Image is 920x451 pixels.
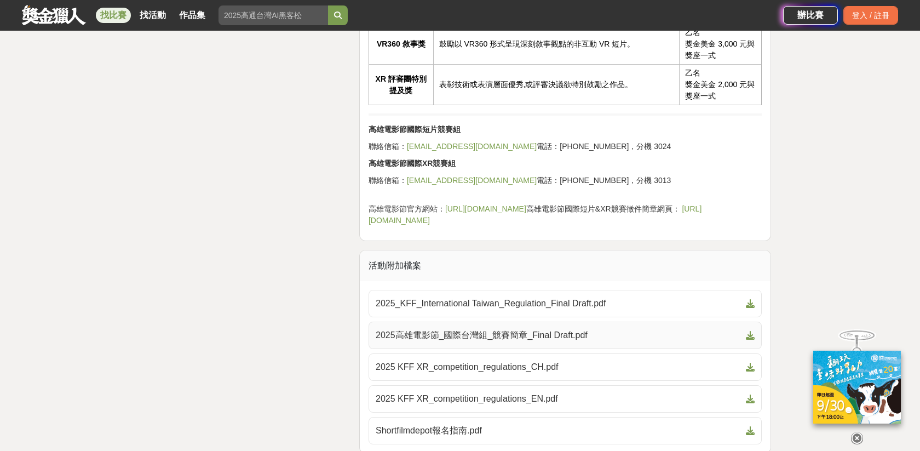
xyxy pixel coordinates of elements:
[369,159,456,168] strong: 高雄電影節國際XR競賽組
[433,24,680,65] td: 鼓勵以 VR360 形式呈現深刻敘事觀點的非互動 VR 短片。
[369,385,762,413] a: 2025 KFF XR_competition_regulations_EN.pdf
[369,417,762,444] a: Shortfilmdepot報名指南.pdf
[407,176,537,185] a: [EMAIL_ADDRESS][DOMAIN_NAME]
[369,322,762,349] a: 2025高雄電影節_國際台灣組_競賽簡章_Final Draft.pdf
[376,329,741,342] span: 2025高雄電影節_國際台灣組_競賽簡章_Final Draft.pdf
[376,75,427,95] strong: XR 評審團特別提及獎
[433,65,680,105] td: 表彰技術或表演層面優秀,或評審決議欲特別鼓勵之作品。
[813,351,901,424] img: ff197300-f8ee-455f-a0ae-06a3645bc375.jpg
[135,8,170,23] a: 找活動
[376,297,741,310] span: 2025_KFF_International Taiwan_Regulation_Final Draft.pdf
[219,5,328,25] input: 2025高通台灣AI黑客松
[369,203,762,226] p: 高雄電影節官方網站： 高雄電影節國際短片&XR競賽徵件簡章網頁：
[369,290,762,317] a: 2025_KFF_International Taiwan_Regulation_Final Draft.pdf
[376,424,741,437] span: Shortfilmdepot報名指南.pdf
[369,141,762,152] p: 聯絡信箱： 電話：[PHONE_NUMBER]，分機 3024
[369,353,762,381] a: 2025 KFF XR_competition_regulations_CH.pdf
[376,392,741,406] span: 2025 KFF XR_competition_regulations_EN.pdf
[680,65,762,105] td: 乙名 獎金美金 2,000 元與獎座一式
[369,175,762,198] p: 聯絡信箱： 電話：[PHONE_NUMBER]，分機 3013
[843,6,898,25] div: 登入 / 註冊
[377,39,426,48] strong: VR360 敘事獎
[369,125,461,134] strong: 高雄電影節國際短片競賽組
[96,8,131,23] a: 找比賽
[680,24,762,65] td: 乙名 獎金美金 3,000 元與獎座一式
[783,6,838,25] a: 辦比賽
[376,361,741,374] span: 2025 KFF XR_competition_regulations_CH.pdf
[360,250,771,281] div: 活動附加檔案
[175,8,210,23] a: 作品集
[445,204,526,213] a: [URL][DOMAIN_NAME]
[407,142,537,151] a: [EMAIL_ADDRESS][DOMAIN_NAME]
